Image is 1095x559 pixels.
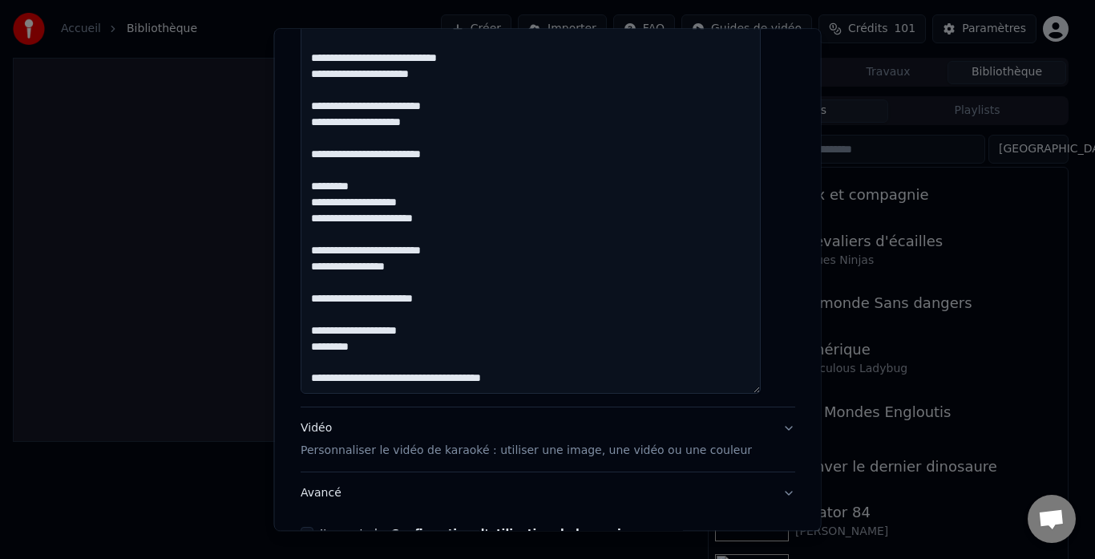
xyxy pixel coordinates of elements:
label: J'accepte la [320,529,644,540]
button: VidéoPersonnaliser le vidéo de karaoké : utiliser une image, une vidéo ou une couleur [301,408,795,472]
button: J'accepte la [390,529,644,540]
p: Personnaliser le vidéo de karaoké : utiliser une image, une vidéo ou une couleur [301,444,752,460]
div: Vidéo [301,421,752,460]
button: Avancé [301,473,795,515]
